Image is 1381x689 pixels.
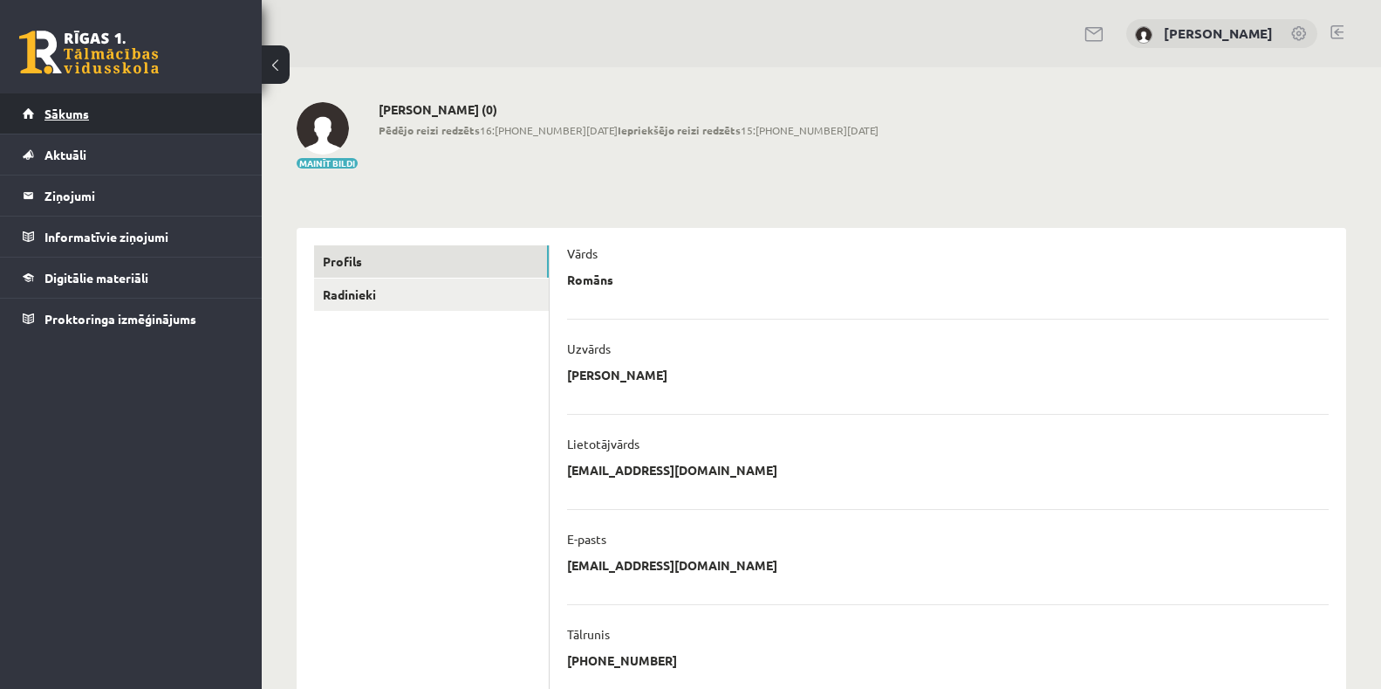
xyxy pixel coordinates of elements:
[23,93,240,134] a: Sākums
[567,272,613,287] p: Romāns
[44,147,86,162] span: Aktuāli
[567,626,610,642] p: Tālrunis
[19,31,159,74] a: Rīgas 1. Tālmācības vidusskola
[567,557,777,573] p: [EMAIL_ADDRESS][DOMAIN_NAME]
[379,122,879,138] span: 16:[PHONE_NUMBER][DATE] 15:[PHONE_NUMBER][DATE]
[23,134,240,175] a: Aktuāli
[23,176,240,216] a: Ziņojumi
[314,245,549,278] a: Profils
[44,311,196,327] span: Proktoringa izmēģinājums
[314,279,549,311] a: Radinieki
[567,367,667,382] p: [PERSON_NAME]
[23,299,240,339] a: Proktoringa izmēģinājums
[23,258,240,298] a: Digitālie materiāli
[297,102,349,155] img: Romāns Kozlinskis
[44,176,240,216] legend: Ziņojumi
[567,652,677,668] p: [PHONE_NUMBER]
[44,217,240,257] legend: Informatīvie ziņojumi
[1135,26,1152,44] img: Romāns Kozlinskis
[23,217,240,257] a: Informatīvie ziņojumi
[567,531,606,547] p: E-pasts
[618,123,741,137] b: Iepriekšējo reizi redzēts
[567,341,611,356] p: Uzvārds
[44,270,148,286] span: Digitālie materiāli
[567,462,777,478] p: [EMAIL_ADDRESS][DOMAIN_NAME]
[567,436,639,451] p: Lietotājvārds
[379,102,879,117] h2: [PERSON_NAME] (0)
[379,123,480,137] b: Pēdējo reizi redzēts
[297,158,358,169] button: Mainīt bildi
[1164,24,1273,42] a: [PERSON_NAME]
[44,106,89,121] span: Sākums
[567,245,598,261] p: Vārds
